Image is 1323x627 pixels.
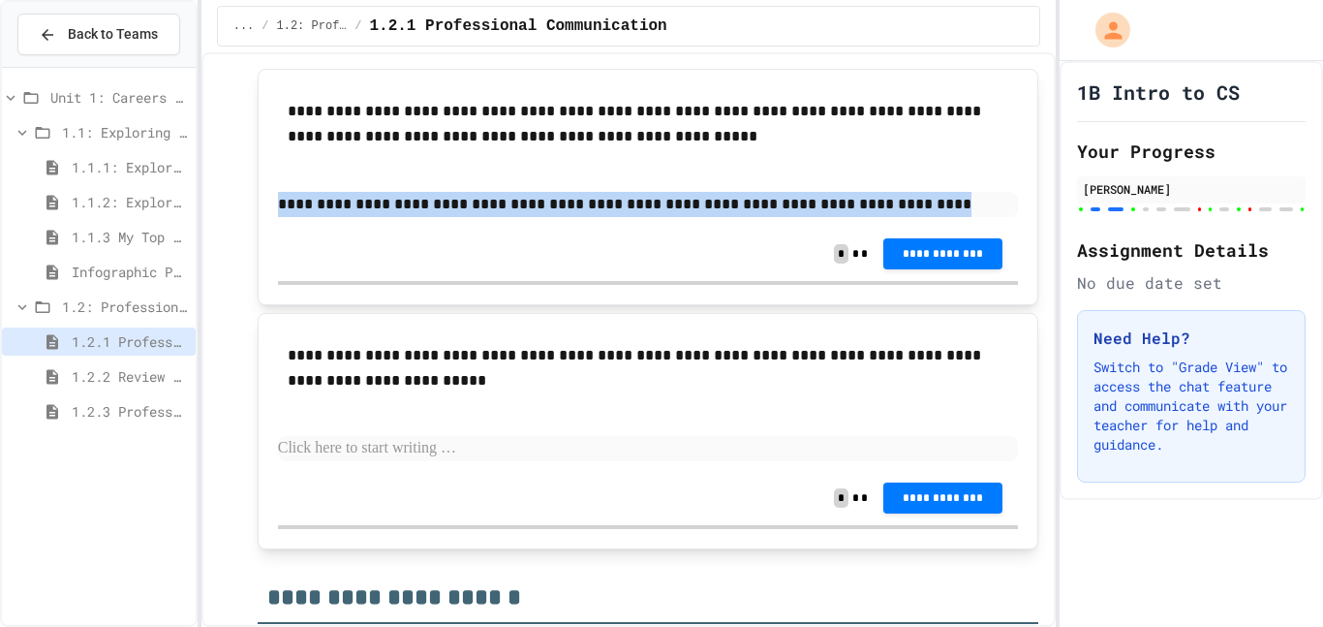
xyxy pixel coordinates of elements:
[68,24,158,45] span: Back to Teams
[1093,327,1289,350] h3: Need Help?
[262,18,268,34] span: /
[1083,180,1300,198] div: [PERSON_NAME]
[72,331,188,352] span: 1.2.1 Professional Communication
[72,366,188,387] span: 1.2.2 Review - Professional Communication
[1093,358,1289,455] p: Switch to "Grade View" to access the chat feature and communicate with your teacher for help and ...
[72,401,188,422] span: 1.2.3 Professional Communication Challenge
[72,262,188,282] span: Infographic Project: Your favorite CS
[50,87,188,108] span: Unit 1: Careers & Professionalism
[1075,8,1135,52] div: My Account
[233,18,255,34] span: ...
[62,297,188,317] span: 1.2: Professional Communication
[72,157,188,177] span: 1.1.1: Exploring CS Careers
[17,14,180,55] button: Back to Teams
[1077,78,1240,106] h1: 1B Intro to CS
[1077,271,1306,295] div: No due date set
[369,15,666,38] span: 1.2.1 Professional Communication
[72,192,188,212] span: 1.1.2: Exploring CS Careers - Review
[62,122,188,142] span: 1.1: Exploring CS Careers
[277,18,348,34] span: 1.2: Professional Communication
[72,227,188,247] span: 1.1.3 My Top 3 CS Careers!
[1077,138,1306,165] h2: Your Progress
[1077,236,1306,264] h2: Assignment Details
[354,18,361,34] span: /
